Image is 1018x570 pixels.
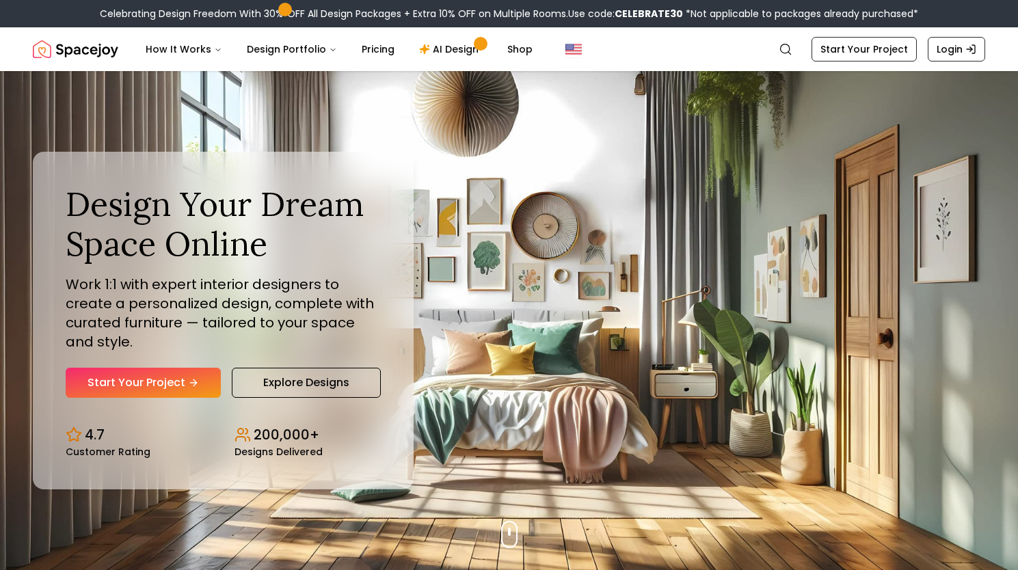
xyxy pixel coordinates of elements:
p: Work 1:1 with expert interior designers to create a personalized design, complete with curated fu... [66,275,381,351]
a: Shop [496,36,544,63]
a: AI Design [408,36,494,63]
div: Design stats [66,414,381,457]
div: Celebrating Design Freedom With 30% OFF All Design Packages + Extra 10% OFF on Multiple Rooms. [100,7,918,21]
nav: Main [135,36,544,63]
nav: Global [33,27,985,71]
span: Use code: [568,7,683,21]
a: Start Your Project [66,368,221,398]
a: Pricing [351,36,405,63]
a: Spacejoy [33,36,118,63]
small: Customer Rating [66,447,150,457]
a: Start Your Project [812,37,917,62]
small: Designs Delivered [235,447,323,457]
b: CELEBRATE30 [615,7,683,21]
button: How It Works [135,36,233,63]
a: Explore Designs [232,368,381,398]
a: Login [928,37,985,62]
p: 4.7 [85,425,105,444]
img: Spacejoy Logo [33,36,118,63]
button: Design Portfolio [236,36,348,63]
span: *Not applicable to packages already purchased* [683,7,918,21]
p: 200,000+ [254,425,319,444]
h1: Design Your Dream Space Online [66,185,381,263]
img: United States [565,41,582,57]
